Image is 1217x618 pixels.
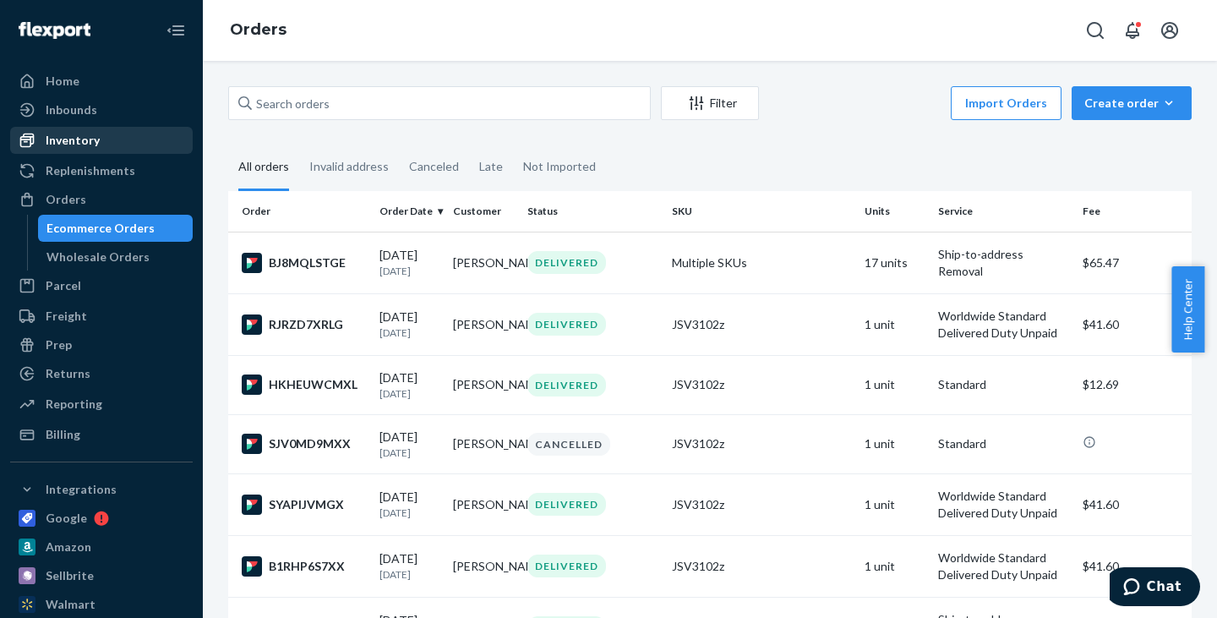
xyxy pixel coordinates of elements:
a: Returns [10,360,193,387]
th: Units [858,191,931,232]
th: Fee [1076,191,1192,232]
img: Flexport logo [19,22,90,39]
td: Ship-to-address Removal [931,232,1076,293]
td: Multiple SKUs [665,232,858,293]
button: Import Orders [951,86,1061,120]
div: Freight [46,308,87,325]
div: Reporting [46,396,102,413]
div: SYAPIJVMGX [242,495,366,515]
a: Sellbrite [10,562,193,589]
div: Prep [46,336,72,353]
td: [PERSON_NAME] [446,355,520,414]
div: JSV3102z [672,558,851,575]
button: Integrations [10,476,193,503]
a: Billing [10,421,193,448]
div: CANCELLED [527,433,610,456]
td: $41.60 [1076,293,1192,355]
div: Home [46,73,79,90]
button: Open account menu [1153,14,1187,47]
div: DELIVERED [527,374,606,397]
div: Ecommerce Orders [46,220,155,237]
div: Canceled [409,145,459,189]
div: JSV3102z [672,435,851,452]
p: Worldwide Standard Delivered Duty Unpaid [938,308,1069,342]
a: Ecommerce Orders [38,215,194,242]
div: [DATE] [379,550,439,582]
div: JSV3102z [672,376,851,393]
th: SKU [665,191,858,232]
div: Inbounds [46,101,97,118]
td: [PERSON_NAME] [446,414,520,473]
button: Open notifications [1116,14,1149,47]
td: 1 unit [858,355,931,414]
div: Parcel [46,277,81,294]
button: Create order [1072,86,1192,120]
td: $65.47 [1076,232,1192,293]
a: Google [10,505,193,532]
button: Help Center [1171,266,1204,353]
td: [PERSON_NAME] [446,535,520,597]
div: [DATE] [379,489,439,520]
p: [DATE] [379,567,439,582]
div: JSV3102z [672,496,851,513]
a: Freight [10,303,193,330]
td: 17 units [858,232,931,293]
div: Walmart [46,596,96,613]
th: Order [228,191,373,232]
a: Replenishments [10,157,193,184]
p: [DATE] [379,325,439,340]
a: Orders [230,20,287,39]
div: RJRZD7XRLG [242,314,366,335]
a: Orders [10,186,193,213]
div: Orders [46,191,86,208]
td: $41.60 [1076,535,1192,597]
div: Customer [453,204,513,218]
th: Order Date [373,191,446,232]
a: Home [10,68,193,95]
div: Create order [1084,95,1179,112]
p: [DATE] [379,506,439,520]
button: Close Navigation [159,14,193,47]
td: [PERSON_NAME] [446,473,520,535]
iframe: Opens a widget where you can chat to one of our agents [1110,567,1200,610]
a: Inventory [10,127,193,154]
div: Inventory [46,132,100,149]
div: Sellbrite [46,567,94,584]
ol: breadcrumbs [216,6,300,55]
td: [PERSON_NAME] [446,232,520,293]
div: Billing [46,426,80,443]
div: Not Imported [523,145,596,189]
a: Inbounds [10,96,193,123]
td: 1 unit [858,414,931,473]
td: 1 unit [858,535,931,597]
button: Filter [661,86,759,120]
div: Wholesale Orders [46,249,150,265]
div: [DATE] [379,247,439,278]
a: Parcel [10,272,193,299]
a: Amazon [10,533,193,561]
p: Standard [938,435,1069,452]
div: Integrations [46,481,117,498]
a: Wholesale Orders [38,243,194,271]
a: Prep [10,331,193,358]
td: [PERSON_NAME] [446,293,520,355]
div: DELIVERED [527,493,606,516]
div: [DATE] [379,429,439,460]
div: Returns [46,365,90,382]
td: $12.69 [1076,355,1192,414]
p: [DATE] [379,264,439,278]
p: [DATE] [379,386,439,401]
div: DELIVERED [527,555,606,577]
input: Search orders [228,86,651,120]
div: Amazon [46,539,91,555]
a: Reporting [10,391,193,418]
button: Open Search Box [1078,14,1112,47]
div: BJ8MQLSTGE [242,253,366,273]
div: Late [479,145,503,189]
div: Replenishments [46,162,135,179]
p: Worldwide Standard Delivered Duty Unpaid [938,550,1069,583]
td: 1 unit [858,473,931,535]
div: HKHEUWCMXL [242,375,366,395]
